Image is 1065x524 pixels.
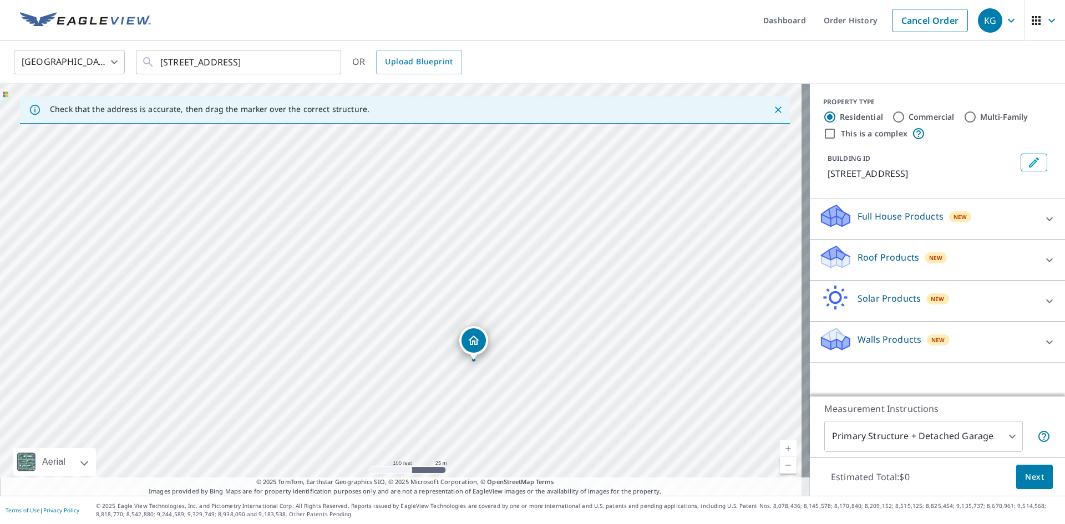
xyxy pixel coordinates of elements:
span: Next [1025,470,1044,484]
a: Cancel Order [892,9,968,32]
p: | [6,507,79,513]
button: Close [771,103,785,117]
p: Walls Products [858,333,921,346]
button: Next [1016,465,1053,490]
p: Measurement Instructions [824,402,1051,415]
div: Aerial [13,448,96,476]
span: New [929,253,943,262]
a: OpenStreetMap [487,477,534,486]
div: Aerial [39,448,69,476]
div: OR [352,50,462,74]
span: New [931,294,945,303]
div: Full House ProductsNew [819,203,1056,235]
label: This is a complex [841,128,907,139]
span: Your report will include the primary structure and a detached garage if one exists. [1037,430,1051,443]
p: Full House Products [858,210,944,223]
input: Search by address or latitude-longitude [160,47,318,78]
label: Commercial [909,111,955,123]
span: © 2025 TomTom, Earthstar Geographics SIO, © 2025 Microsoft Corporation, © [256,477,554,487]
label: Multi-Family [980,111,1028,123]
div: Dropped pin, building 1, Residential property, 9001 Tacoma Ave S Tacoma, WA 98444 [459,326,488,360]
div: KG [978,8,1002,33]
p: BUILDING ID [828,154,870,163]
div: [GEOGRAPHIC_DATA] [14,47,125,78]
span: Upload Blueprint [385,55,453,69]
a: Current Level 18, Zoom In [780,440,797,457]
p: [STREET_ADDRESS] [828,167,1016,180]
a: Current Level 18, Zoom Out [780,457,797,474]
a: Privacy Policy [43,506,79,514]
a: Terms [536,477,554,486]
span: New [954,212,967,221]
p: Solar Products [858,292,921,305]
a: Terms of Use [6,506,40,514]
div: Solar ProductsNew [819,285,1056,317]
p: Roof Products [858,251,919,264]
div: PROPERTY TYPE [823,97,1052,107]
div: Primary Structure + Detached Garage [824,421,1023,452]
span: New [931,335,945,344]
p: Check that the address is accurate, then drag the marker over the correct structure. [50,104,369,114]
label: Residential [840,111,883,123]
p: © 2025 Eagle View Technologies, Inc. and Pictometry International Corp. All Rights Reserved. Repo... [96,502,1059,518]
a: Upload Blueprint [376,50,461,74]
p: Estimated Total: $0 [822,465,919,489]
div: Walls ProductsNew [819,326,1056,358]
img: EV Logo [20,12,151,29]
div: Roof ProductsNew [819,244,1056,276]
button: Edit building 1 [1021,154,1047,171]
